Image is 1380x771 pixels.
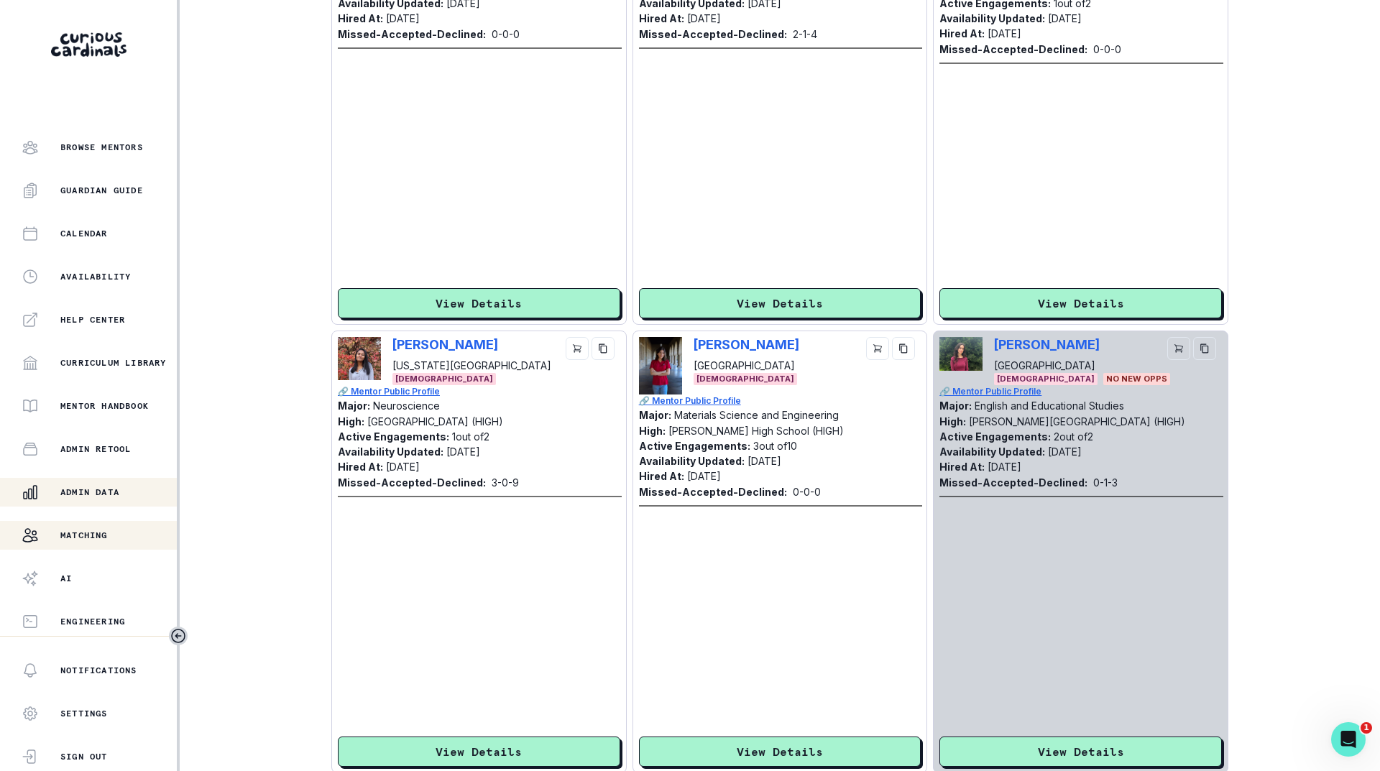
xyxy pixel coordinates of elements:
[939,475,1087,490] p: Missed-Accepted-Declined:
[639,440,750,452] p: Active Engagements:
[694,373,797,385] span: [DEMOGRAPHIC_DATA]
[1054,430,1093,443] p: 2 out of 2
[392,358,551,373] p: [US_STATE][GEOGRAPHIC_DATA]
[939,385,1223,398] a: 🔗 Mentor Public Profile
[694,358,799,373] p: [GEOGRAPHIC_DATA]
[338,475,486,490] p: Missed-Accepted-Declined:
[60,573,72,584] p: AI
[793,484,821,499] p: 0 - 0 - 0
[60,142,143,153] p: Browse Mentors
[592,337,615,360] button: copy
[939,415,966,428] p: High:
[866,337,889,360] button: cart
[793,27,817,42] p: 2 - 1 - 4
[639,455,745,467] p: Availability Updated:
[939,445,1045,458] p: Availability Updated:
[994,373,1098,385] span: [DEMOGRAPHIC_DATA]
[939,737,1222,767] button: View Details
[747,455,781,467] p: [DATE]
[1093,42,1121,57] p: 0 - 0 - 0
[338,337,381,380] img: Picture of Diya Taylor
[338,12,383,24] p: Hired At:
[60,708,108,719] p: Settings
[1093,475,1118,490] p: 0 - 1 - 3
[939,461,985,473] p: Hired At:
[939,337,983,371] img: Picture of Vera Petrovic
[668,425,844,437] p: [PERSON_NAME] High School (HIGH)
[392,337,511,352] p: [PERSON_NAME]
[988,27,1021,40] p: [DATE]
[60,314,125,326] p: Help Center
[60,530,108,541] p: Matching
[338,445,443,458] p: Availability Updated:
[988,461,1021,473] p: [DATE]
[939,430,1051,443] p: Active Engagements:
[892,337,915,360] button: copy
[1167,337,1190,360] button: cart
[687,470,721,482] p: [DATE]
[452,430,489,443] p: 1 out of 2
[639,470,684,482] p: Hired At:
[1331,722,1366,757] iframe: Intercom live chat
[392,373,496,385] span: [DEMOGRAPHIC_DATA]
[386,461,420,473] p: [DATE]
[60,185,143,196] p: Guardian Guide
[338,27,486,42] p: Missed-Accepted-Declined:
[639,27,787,42] p: Missed-Accepted-Declined:
[939,42,1087,57] p: Missed-Accepted-Declined:
[939,27,985,40] p: Hired At:
[994,337,1100,352] p: [PERSON_NAME]
[60,616,125,627] p: Engineering
[639,337,682,394] img: Picture of Elizabeth Schmidt
[939,288,1222,318] button: View Details
[60,751,108,762] p: Sign Out
[338,415,364,428] p: High:
[639,12,684,24] p: Hired At:
[338,430,449,443] p: Active Engagements:
[60,443,131,455] p: Admin Retool
[373,400,440,412] p: Neuroscience
[60,228,108,239] p: Calendar
[694,337,799,352] p: [PERSON_NAME]
[939,12,1045,24] p: Availability Updated:
[639,484,787,499] p: Missed-Accepted-Declined:
[674,409,839,421] p: Materials Science and Engineering
[639,288,921,318] button: View Details
[169,627,188,645] button: Toggle sidebar
[492,475,519,490] p: 3 - 0 - 9
[367,415,503,428] p: [GEOGRAPHIC_DATA] (HIGH)
[566,337,589,360] button: cart
[338,385,622,398] a: 🔗 Mentor Public Profile
[60,400,149,412] p: Mentor Handbook
[975,400,1124,412] p: English and Educational Studies
[687,12,721,24] p: [DATE]
[338,400,370,412] p: Major:
[994,358,1100,373] p: [GEOGRAPHIC_DATA]
[939,400,972,412] p: Major:
[60,486,119,498] p: Admin Data
[60,271,131,282] p: Availability
[1048,12,1082,24] p: [DATE]
[639,394,923,407] a: 🔗 Mentor Public Profile
[492,27,520,42] p: 0 - 0 - 0
[1193,337,1216,360] button: copy
[386,12,420,24] p: [DATE]
[1048,445,1082,458] p: [DATE]
[60,357,167,369] p: Curriculum Library
[753,440,797,452] p: 3 out of 10
[60,665,137,676] p: Notifications
[51,32,126,57] img: Curious Cardinals Logo
[338,288,620,318] button: View Details
[1103,373,1170,385] span: No New Opps
[338,461,383,473] p: Hired At:
[639,737,921,767] button: View Details
[1361,722,1372,734] span: 1
[639,425,666,437] p: High:
[446,445,480,458] p: [DATE]
[639,409,671,421] p: Major:
[338,737,620,767] button: View Details
[969,415,1185,428] p: [PERSON_NAME][GEOGRAPHIC_DATA] (HIGH)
